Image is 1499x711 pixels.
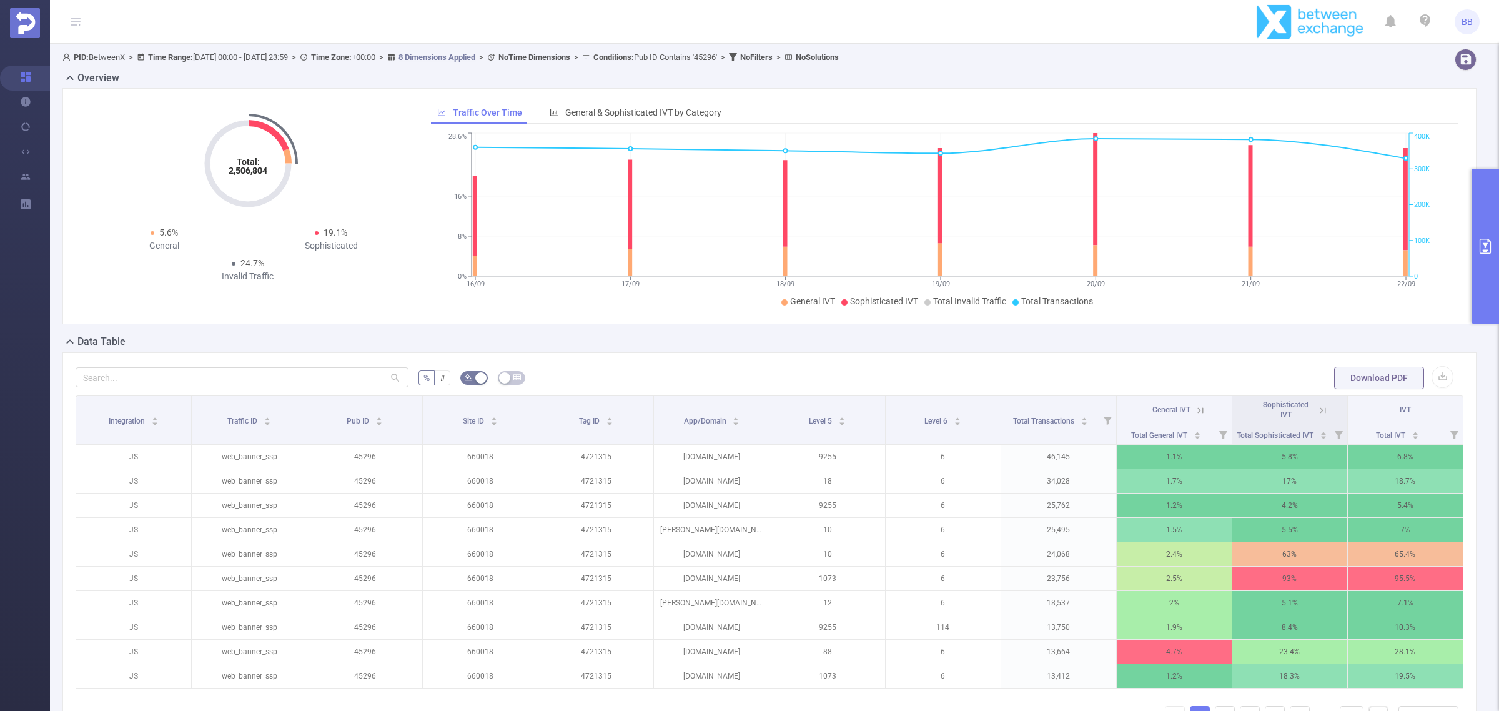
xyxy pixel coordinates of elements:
p: 4721315 [538,494,653,517]
p: 660018 [423,494,538,517]
div: Sort [151,415,159,423]
tspan: 400K [1414,133,1430,141]
p: 4721315 [538,664,653,688]
p: web_banner_ssp [192,494,307,517]
p: 6 [886,494,1001,517]
p: [DOMAIN_NAME] [654,615,769,639]
span: Pub ID [347,417,371,425]
p: [DOMAIN_NAME] [654,542,769,566]
p: 5.5% [1232,518,1347,542]
i: icon: table [513,374,521,381]
p: JS [76,494,191,517]
p: 1.2% [1117,494,1232,517]
span: Sophisticated IVT [850,296,918,306]
i: icon: caret-up [1194,430,1201,434]
i: icon: user [62,53,74,61]
p: 25,495 [1001,518,1116,542]
span: Total Transactions [1013,417,1076,425]
tspan: 22/09 [1397,280,1415,288]
tspan: 0 [1414,272,1418,281]
p: JS [76,445,191,469]
p: 5.8% [1232,445,1347,469]
p: 4721315 [538,542,653,566]
span: Traffic Over Time [453,107,522,117]
div: Sort [1320,430,1327,437]
span: > [570,52,582,62]
p: web_banner_ssp [192,664,307,688]
tspan: 18/09 [776,280,794,288]
p: 6 [886,445,1001,469]
span: Tag ID [579,417,601,425]
p: 1.9% [1117,615,1232,639]
b: No Time Dimensions [498,52,570,62]
p: 660018 [423,615,538,639]
p: 660018 [423,469,538,493]
p: 88 [769,640,884,664]
p: [DOMAIN_NAME] [654,494,769,517]
p: 45296 [307,518,422,542]
p: 2% [1117,591,1232,615]
span: Total Invalid Traffic [933,296,1006,306]
span: Pub ID Contains '45296' [593,52,717,62]
p: web_banner_ssp [192,518,307,542]
span: General IVT [1152,405,1190,414]
p: 18,537 [1001,591,1116,615]
b: Time Range: [148,52,193,62]
p: 18.7% [1348,469,1463,493]
i: icon: caret-down [491,420,498,424]
span: % [423,373,430,383]
tspan: 0% [458,272,467,281]
p: 4721315 [538,518,653,542]
span: Site ID [463,417,486,425]
i: icon: caret-up [1081,415,1088,419]
p: JS [76,567,191,590]
p: 4721315 [538,615,653,639]
i: icon: caret-down [838,420,845,424]
p: 5.1% [1232,591,1347,615]
u: 8 Dimensions Applied [398,52,475,62]
p: 6 [886,567,1001,590]
div: General [81,239,248,252]
i: icon: caret-down [733,420,740,424]
p: 25,762 [1001,494,1116,517]
i: icon: caret-down [1412,434,1418,438]
i: icon: caret-up [606,415,613,419]
p: 9255 [769,494,884,517]
p: 45296 [307,591,422,615]
span: 24.7% [240,258,264,268]
span: > [773,52,784,62]
i: icon: caret-down [1320,434,1327,438]
p: web_banner_ssp [192,469,307,493]
p: 660018 [423,542,538,566]
i: icon: line-chart [437,108,446,117]
span: Level 6 [924,417,949,425]
i: icon: caret-down [264,420,271,424]
span: # [440,373,445,383]
p: 9255 [769,615,884,639]
p: [DOMAIN_NAME] [654,469,769,493]
p: 45296 [307,640,422,664]
i: Filter menu [1445,424,1463,444]
p: 23,756 [1001,567,1116,590]
p: 5.4% [1348,494,1463,517]
p: JS [76,591,191,615]
span: General IVT [790,296,835,306]
p: 7% [1348,518,1463,542]
p: 1.5% [1117,518,1232,542]
p: [PERSON_NAME][DOMAIN_NAME] [654,591,769,615]
p: 6 [886,664,1001,688]
p: 45296 [307,664,422,688]
i: icon: caret-up [1320,430,1327,434]
span: > [288,52,300,62]
i: Filter menu [1099,396,1116,444]
p: 1073 [769,664,884,688]
p: web_banner_ssp [192,591,307,615]
p: 45296 [307,615,422,639]
p: [PERSON_NAME][DOMAIN_NAME] [654,518,769,542]
tspan: Total: [236,157,259,167]
p: 2.5% [1117,567,1232,590]
tspan: 8% [458,232,467,241]
p: 28.1% [1348,640,1463,664]
p: 6 [886,640,1001,664]
p: 660018 [423,640,538,664]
